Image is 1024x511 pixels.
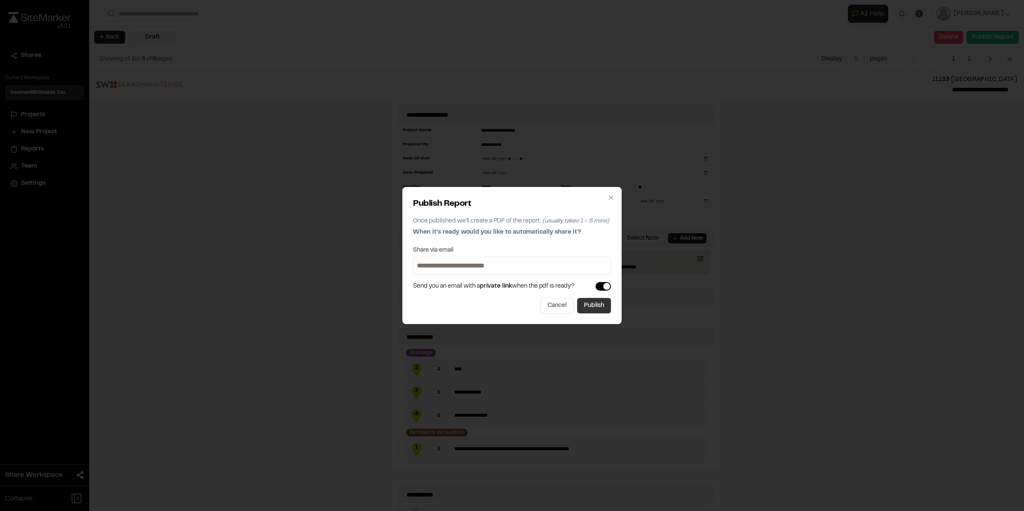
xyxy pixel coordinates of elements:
span: When it's ready would you like to automatically share it? [413,230,581,235]
h2: Publish Report [413,198,611,210]
span: Send you an email with a when the pdf is ready? [413,282,575,291]
span: (usually takes 1 - 5 mins) [542,219,609,224]
p: Once published we'll create a PDF of the report. [413,216,611,226]
button: Publish [577,298,611,313]
span: private link [480,284,512,289]
label: Share via email [413,247,453,253]
button: Cancel [540,298,574,313]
